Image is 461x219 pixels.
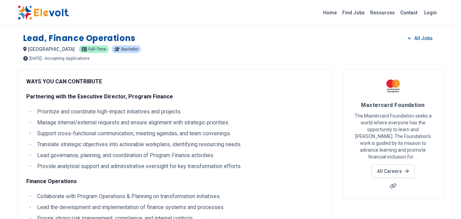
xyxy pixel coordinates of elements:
[88,47,106,51] span: Full-time
[320,7,340,18] a: Home
[385,78,402,95] img: Mastercard Foundation
[340,7,368,18] a: Find Jobs
[26,78,102,85] strong: WAYS YOU CAN CONTRIBUTE
[403,33,438,43] a: All Jobs
[35,151,323,160] li: Lead governance, planning, and coordination of Program Finance activities.
[398,7,420,18] a: Contact
[371,164,415,178] a: All Careers
[26,93,173,100] strong: Partnering with the Executive Director, Program Finance
[35,108,323,116] li: Prioritize and coordinate high-impact initiatives and projects.
[121,47,138,51] span: Bachelor
[43,56,90,60] p: - Accepting Applications
[35,129,323,138] li: Support cross-functional communication, meeting agendas, and team convenings.
[35,140,323,149] li: Translate strategic objectives into actionable workplans, identifying resourcing needs.
[368,7,398,18] a: Resources
[35,203,323,211] li: Lead the development and implementation of finance systems and processes.
[361,102,424,108] span: Mastercard Foundation
[420,6,441,19] a: Login
[351,112,435,160] p: The Mastercard Foundation seeks a world where everyone has the opportunity to learn and [PERSON_N...
[26,178,77,184] strong: Finance Operations
[29,56,42,60] span: [DATE]
[35,119,323,127] li: Manage internal/external requests and ensure alignment with strategic priorities.
[28,46,75,52] span: [GEOGRAPHIC_DATA]
[18,5,69,20] img: Elevolt
[23,33,135,44] h1: Lead, Finance Operations
[35,192,323,201] li: Collaborate with Program Operations & Planning on transformation initiatives.
[35,162,323,170] li: Provide analytical support and administrative oversight for key transformation efforts.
